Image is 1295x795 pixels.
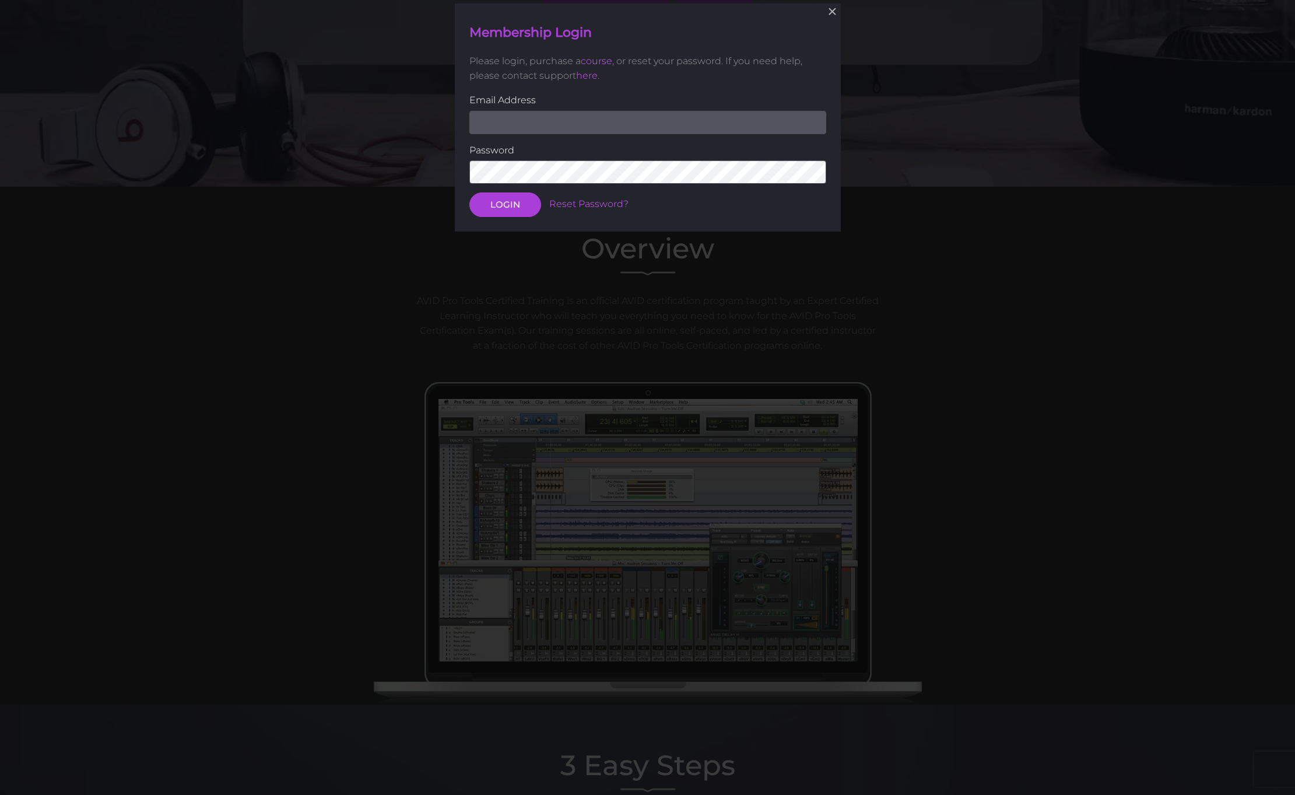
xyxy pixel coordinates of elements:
[469,93,826,108] label: Email Address
[576,70,598,81] a: here
[469,192,541,217] button: LOGIN
[549,198,629,209] a: Reset Password?
[469,142,826,157] label: Password
[581,55,612,66] a: course
[469,54,826,83] p: Please login, purchase a , or reset your password. If you need help, please contact support .
[469,24,826,42] h4: Membership Login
